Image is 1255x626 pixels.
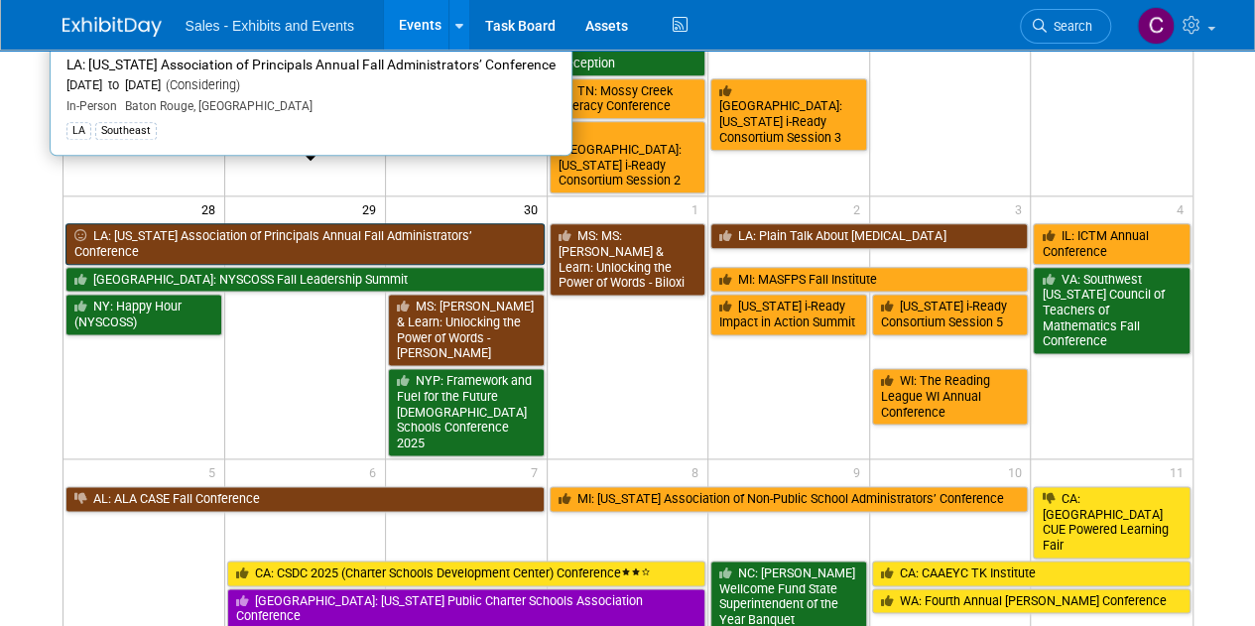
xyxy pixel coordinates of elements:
a: VA: Southwest [US_STATE] Council of Teachers of Mathematics Fall Conference [1033,267,1190,355]
span: 28 [199,196,224,221]
span: Sales - Exhibits and Events [186,18,354,34]
a: Search [1020,9,1111,44]
a: CA: [GEOGRAPHIC_DATA] CUE Powered Learning Fair [1033,486,1190,559]
a: [US_STATE] i-Ready Consortium Session 5 [872,294,1029,334]
span: Search [1047,19,1092,34]
span: 29 [360,196,385,221]
a: AL: ALA CASE Fall Conference [65,486,545,512]
span: 2 [851,196,869,221]
a: NYP: Framework and Fuel for the Future [DEMOGRAPHIC_DATA] Schools Conference 2025 [388,368,545,456]
span: 6 [367,459,385,484]
a: MS: [PERSON_NAME] & Learn: Unlocking the Power of Words - [PERSON_NAME] [388,294,545,366]
a: IL: ICTM Annual Conference [1033,223,1190,264]
span: 9 [851,459,869,484]
span: (Considering) [161,77,240,92]
a: MI: [US_STATE] Association of Non-Public School Administrators’ Conference [550,486,1029,512]
a: LA: Plain Talk About [MEDICAL_DATA] [710,223,1028,249]
a: [US_STATE] i-Ready Impact in Action Summit [710,294,867,334]
a: CA: CSDC 2025 (Charter Schools Development Center) Conference [227,561,706,586]
span: Baton Rouge, [GEOGRAPHIC_DATA] [117,99,313,113]
div: [DATE] to [DATE] [66,77,556,94]
a: [GEOGRAPHIC_DATA]: [US_STATE] i-Ready Consortium Session 2 [550,121,706,193]
a: WA: Fourth Annual [PERSON_NAME] Conference [872,588,1191,614]
a: LA: [US_STATE] Association of Principals Annual Fall Administrators’ Conference [65,223,545,264]
span: 10 [1005,459,1030,484]
img: Christine Lurz [1137,7,1175,45]
span: 8 [690,459,707,484]
span: 11 [1168,459,1192,484]
span: In-Person [66,99,117,113]
a: MI: MASFPS Fall Institute [710,267,1028,293]
div: Southeast [95,122,157,140]
a: MS: MS: [PERSON_NAME] & Learn: Unlocking the Power of Words - Biloxi [550,223,706,296]
a: CA: CAAEYC TK Institute [872,561,1191,586]
span: 7 [529,459,547,484]
span: 30 [522,196,547,221]
span: LA: [US_STATE] Association of Principals Annual Fall Administrators’ Conference [66,57,556,72]
div: LA [66,122,91,140]
span: 4 [1175,196,1192,221]
span: 5 [206,459,224,484]
span: 3 [1012,196,1030,221]
img: ExhibitDay [63,17,162,37]
a: [GEOGRAPHIC_DATA]: NYSCOSS Fall Leadership Summit [65,267,545,293]
a: TN: Mossy Creek Literacy Conference [550,78,706,119]
a: [GEOGRAPHIC_DATA]: [US_STATE] i-Ready Consortium Session 3 [710,78,867,151]
span: 1 [690,196,707,221]
a: WI: The Reading League WI Annual Conference [872,368,1029,425]
a: NY: Happy Hour (NYSCOSS) [65,294,222,334]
